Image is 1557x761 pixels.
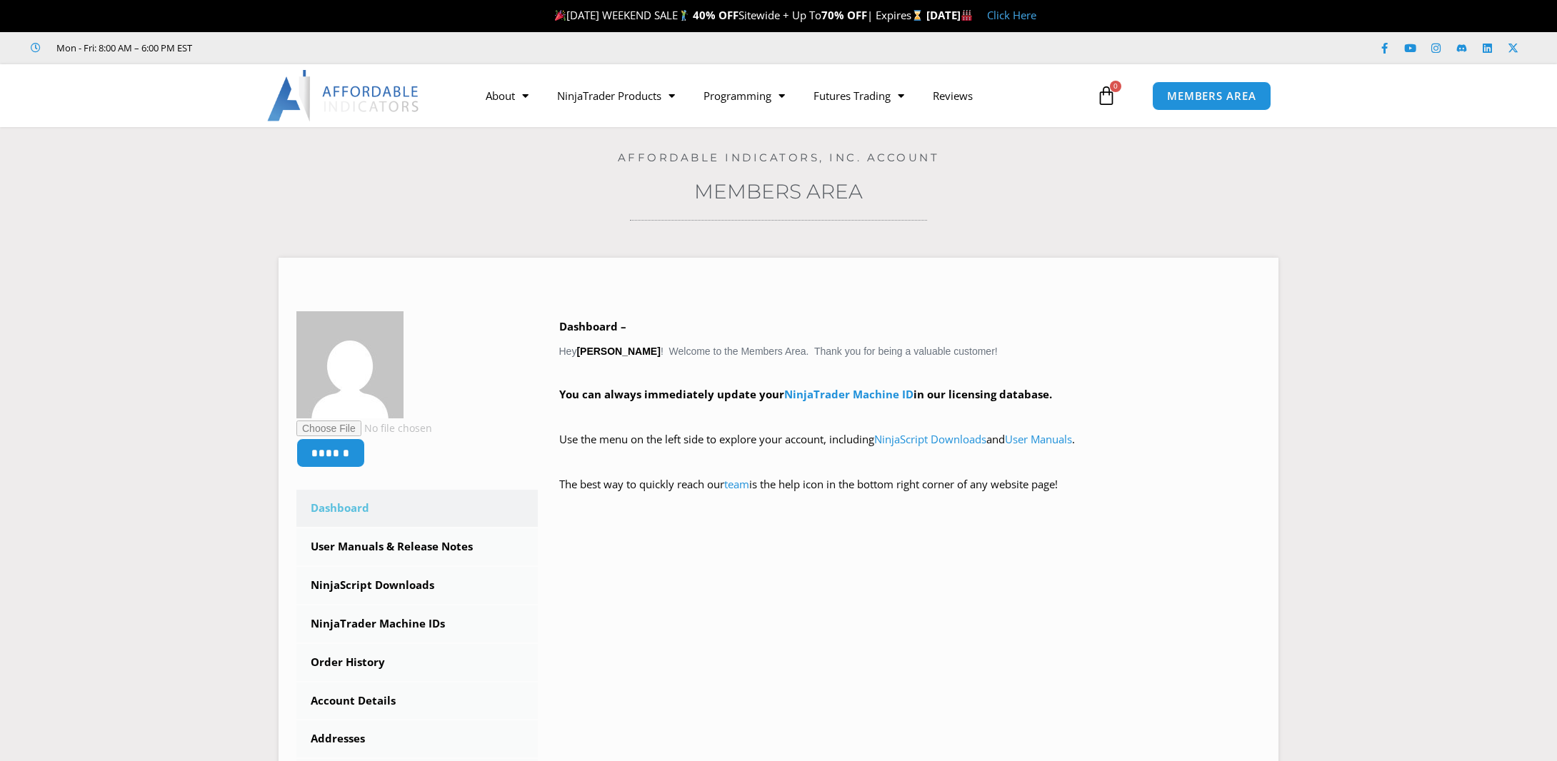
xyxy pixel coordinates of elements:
strong: You can always immediately update your in our licensing database. [559,387,1052,401]
img: LogoAI | Affordable Indicators – NinjaTrader [267,70,421,121]
a: MEMBERS AREA [1152,81,1271,111]
iframe: Customer reviews powered by Trustpilot [212,41,426,55]
a: Futures Trading [799,79,918,112]
span: 0 [1110,81,1121,92]
a: Programming [689,79,799,112]
a: NinjaScript Downloads [296,567,538,604]
img: 🏌️‍♂️ [679,10,689,21]
strong: [PERSON_NAME] [576,346,660,357]
a: User Manuals [1005,432,1072,446]
p: The best way to quickly reach our is the help icon in the bottom right corner of any website page! [559,475,1261,515]
img: ⌛ [912,10,923,21]
span: Mon - Fri: 8:00 AM – 6:00 PM EST [53,39,192,56]
a: Addresses [296,720,538,757]
a: Order History [296,644,538,681]
a: About [471,79,543,112]
a: User Manuals & Release Notes [296,528,538,565]
img: 🎉 [555,10,566,21]
div: Hey ! Welcome to the Members Area. Thank you for being a valuable customer! [559,317,1261,515]
a: NinjaTrader Machine IDs [296,605,538,642]
a: Account Details [296,682,538,720]
p: Use the menu on the left side to explore your account, including and . [559,430,1261,470]
a: Reviews [918,79,987,112]
b: Dashboard – [559,319,626,333]
a: 0 [1075,75,1138,116]
img: 🏭 [961,10,972,21]
a: NinjaTrader Machine ID [784,387,913,401]
a: NinjaTrader Products [543,79,689,112]
strong: 70% OFF [821,8,867,22]
a: Affordable Indicators, Inc. Account [618,151,940,164]
a: Click Here [987,8,1036,22]
a: NinjaScript Downloads [874,432,986,446]
a: team [724,477,749,491]
a: Dashboard [296,490,538,527]
img: ae8ba17cab815c105e9bea5842e85a3adad92af8e1e03adf26c61a3bc6a0ae2b [296,311,404,418]
strong: [DATE] [926,8,973,22]
a: Members Area [694,179,863,203]
span: MEMBERS AREA [1167,91,1256,101]
span: [DATE] WEEKEND SALE Sitewide + Up To | Expires [551,8,926,22]
strong: 40% OFF [693,8,739,22]
nav: Menu [471,79,1093,112]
